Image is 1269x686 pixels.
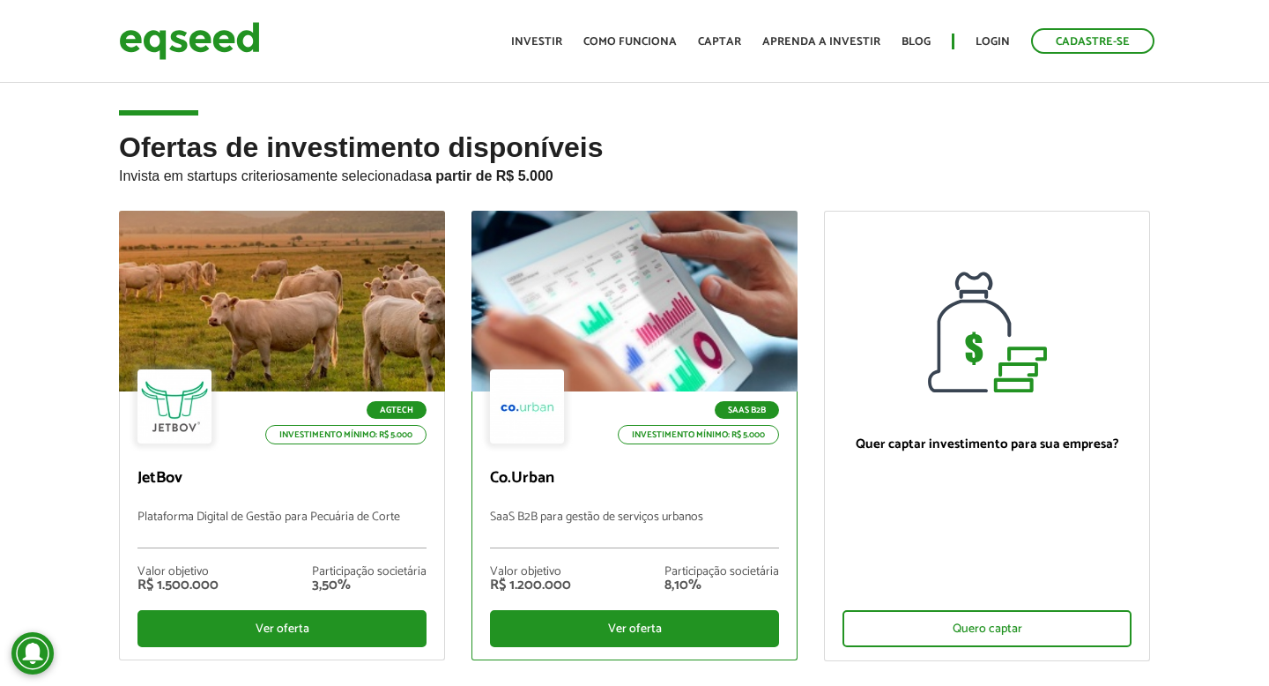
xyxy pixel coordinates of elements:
[762,36,880,48] a: Aprenda a investir
[824,211,1150,661] a: Quer captar investimento para sua empresa? Quero captar
[902,36,931,48] a: Blog
[119,163,1150,184] p: Invista em startups criteriosamente selecionadas
[137,511,427,548] p: Plataforma Digital de Gestão para Pecuária de Corte
[490,469,779,488] p: Co.Urban
[471,211,798,660] a: SaaS B2B Investimento mínimo: R$ 5.000 Co.Urban SaaS B2B para gestão de serviços urbanos Valor ob...
[490,578,571,593] div: R$ 1.200.000
[664,566,779,578] div: Participação societária
[490,566,571,578] div: Valor objetivo
[511,36,562,48] a: Investir
[312,578,427,593] div: 3,50%
[137,566,219,578] div: Valor objetivo
[976,36,1010,48] a: Login
[715,401,779,419] p: SaaS B2B
[490,511,779,548] p: SaaS B2B para gestão de serviços urbanos
[842,610,1132,647] div: Quero captar
[1031,28,1154,54] a: Cadastre-se
[119,18,260,64] img: EqSeed
[312,566,427,578] div: Participação societária
[367,401,427,419] p: Agtech
[119,132,1150,211] h2: Ofertas de investimento disponíveis
[583,36,677,48] a: Como funciona
[618,425,779,444] p: Investimento mínimo: R$ 5.000
[265,425,427,444] p: Investimento mínimo: R$ 5.000
[842,436,1132,452] p: Quer captar investimento para sua empresa?
[137,469,427,488] p: JetBov
[698,36,741,48] a: Captar
[137,610,427,647] div: Ver oferta
[664,578,779,593] div: 8,10%
[490,610,779,647] div: Ver oferta
[119,211,445,660] a: Agtech Investimento mínimo: R$ 5.000 JetBov Plataforma Digital de Gestão para Pecuária de Corte V...
[424,168,553,183] strong: a partir de R$ 5.000
[137,578,219,593] div: R$ 1.500.000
